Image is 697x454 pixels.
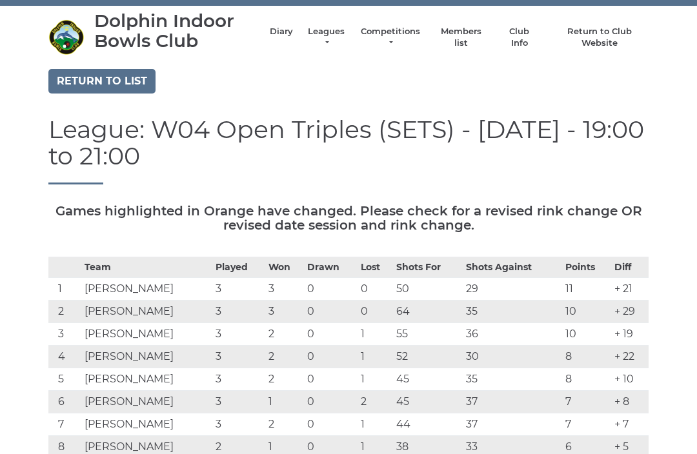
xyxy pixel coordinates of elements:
[358,346,393,368] td: 1
[463,346,562,368] td: 30
[463,413,562,436] td: 37
[48,301,81,323] td: 2
[393,391,463,413] td: 45
[48,323,81,346] td: 3
[393,413,463,436] td: 44
[562,323,612,346] td: 10
[611,391,649,413] td: + 8
[562,391,612,413] td: 7
[393,278,463,301] td: 50
[265,391,304,413] td: 1
[359,26,421,49] a: Competitions
[212,391,265,413] td: 3
[562,413,612,436] td: 7
[81,257,212,278] th: Team
[611,278,649,301] td: + 21
[48,346,81,368] td: 4
[94,11,257,51] div: Dolphin Indoor Bowls Club
[611,257,649,278] th: Diff
[81,346,212,368] td: [PERSON_NAME]
[562,257,612,278] th: Points
[304,413,357,436] td: 0
[611,346,649,368] td: + 22
[81,323,212,346] td: [PERSON_NAME]
[265,301,304,323] td: 3
[265,413,304,436] td: 2
[270,26,293,37] a: Diary
[304,301,357,323] td: 0
[463,368,562,391] td: 35
[551,26,649,49] a: Return to Club Website
[81,368,212,391] td: [PERSON_NAME]
[212,278,265,301] td: 3
[393,323,463,346] td: 55
[358,368,393,391] td: 1
[48,116,649,185] h1: League: W04 Open Triples (SETS) - [DATE] - 19:00 to 21:00
[48,413,81,436] td: 7
[304,323,357,346] td: 0
[463,301,562,323] td: 35
[611,413,649,436] td: + 7
[212,346,265,368] td: 3
[463,323,562,346] td: 36
[463,391,562,413] td: 37
[393,257,463,278] th: Shots For
[212,413,265,436] td: 3
[393,368,463,391] td: 45
[265,257,304,278] th: Won
[393,346,463,368] td: 52
[358,413,393,436] td: 1
[562,301,612,323] td: 10
[212,257,265,278] th: Played
[265,278,304,301] td: 3
[81,301,212,323] td: [PERSON_NAME]
[48,69,156,94] a: Return to list
[81,278,212,301] td: [PERSON_NAME]
[304,368,357,391] td: 0
[463,257,562,278] th: Shots Against
[306,26,347,49] a: Leagues
[265,323,304,346] td: 2
[212,323,265,346] td: 3
[358,301,393,323] td: 0
[212,301,265,323] td: 3
[304,391,357,413] td: 0
[304,257,357,278] th: Drawn
[212,368,265,391] td: 3
[81,391,212,413] td: [PERSON_NAME]
[463,278,562,301] td: 29
[393,301,463,323] td: 64
[611,368,649,391] td: + 10
[434,26,487,49] a: Members list
[81,413,212,436] td: [PERSON_NAME]
[304,278,357,301] td: 0
[265,368,304,391] td: 2
[358,278,393,301] td: 0
[48,19,84,55] img: Dolphin Indoor Bowls Club
[358,391,393,413] td: 2
[501,26,538,49] a: Club Info
[48,204,649,232] h5: Games highlighted in Orange have changed. Please check for a revised rink change OR revised date ...
[48,391,81,413] td: 6
[304,346,357,368] td: 0
[562,368,612,391] td: 8
[562,278,612,301] td: 11
[358,257,393,278] th: Lost
[265,346,304,368] td: 2
[611,301,649,323] td: + 29
[48,278,81,301] td: 1
[562,346,612,368] td: 8
[611,323,649,346] td: + 19
[48,368,81,391] td: 5
[358,323,393,346] td: 1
